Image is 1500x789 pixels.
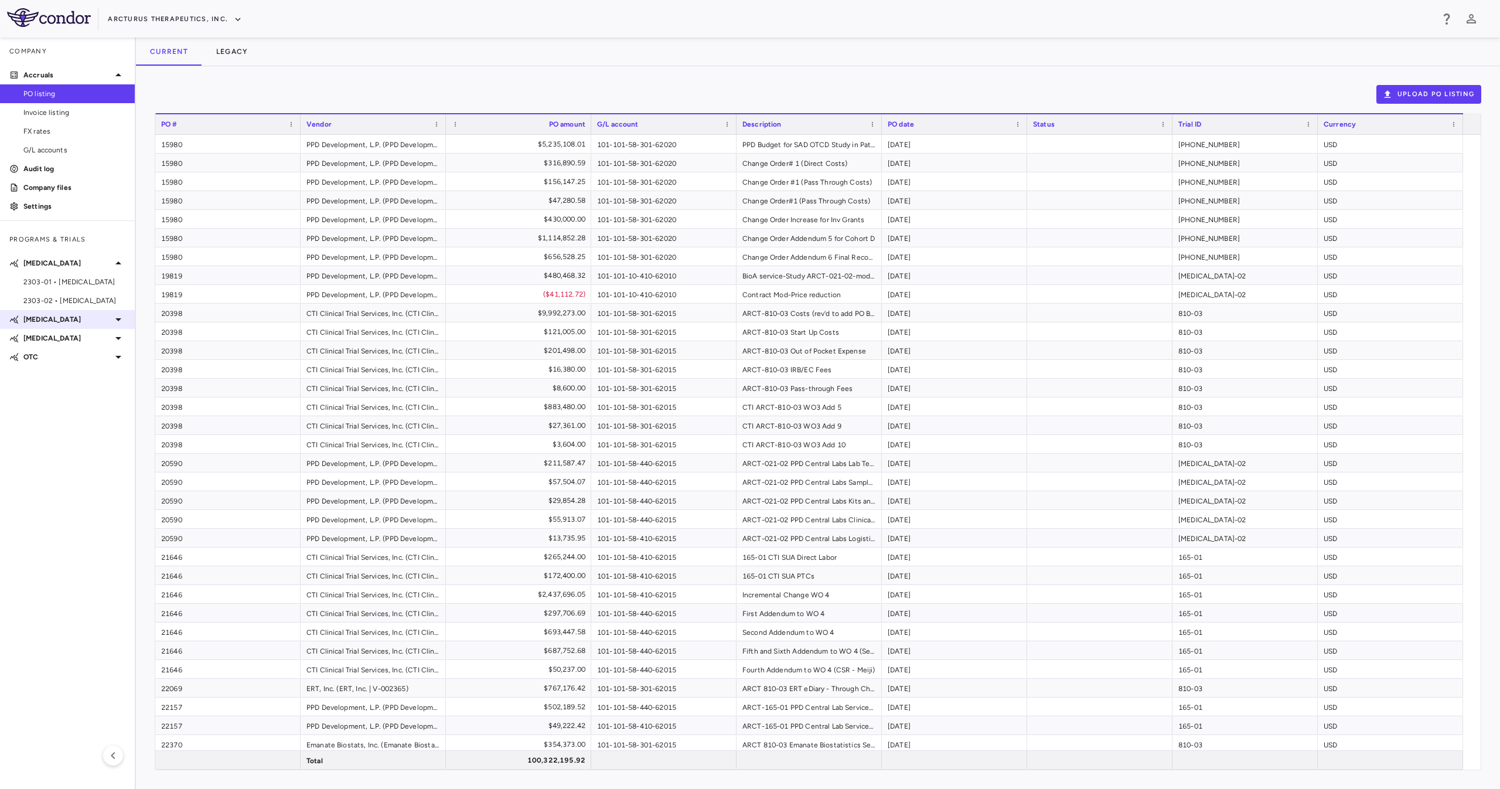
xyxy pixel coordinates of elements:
[456,285,585,304] div: ($41,112.72)
[301,698,446,716] div: PPD Development, L.P. (PPD Development, L.P. | V-001990)
[1172,172,1318,191] div: [PHONE_NUMBER]
[301,623,446,641] div: CTI Clinical Trial Services, Inc. (CTI Clinical Trial Services, Inc. | V-002113)
[1318,585,1463,603] div: USD
[882,716,1027,734] div: [DATE]
[23,164,125,174] p: Audit log
[1318,641,1463,659] div: USD
[1318,135,1463,153] div: USD
[23,352,111,362] p: OTC
[301,266,446,284] div: PPD Development, L.P. (PPD Development, L.P. | V-001990)
[456,416,585,435] div: $27,361.00
[882,679,1027,697] div: [DATE]
[737,266,882,284] div: BioA service-Study ARCT-021-02-modified 01
[301,735,446,753] div: Emanate Biostats, Inc. (Emanate Biostats, Inc. | V-002311)
[591,135,737,153] div: 101-101-58-301-62020
[1172,641,1318,659] div: 165-01
[1172,229,1318,247] div: [PHONE_NUMBER]
[456,247,585,266] div: $656,528.25
[882,210,1027,228] div: [DATE]
[882,397,1027,416] div: [DATE]
[155,285,301,303] div: 19819
[737,341,882,359] div: ARCT-810-03 Out of Pocket Expense
[23,333,111,344] p: [MEDICAL_DATA]
[591,679,737,697] div: 101-101-58-301-62015
[1172,135,1318,153] div: [PHONE_NUMBER]
[1172,416,1318,434] div: 810-03
[301,210,446,228] div: PPD Development, L.P. (PPD Development, L.P. | V-001990)
[1318,529,1463,547] div: USD
[456,623,585,641] div: $693,447.58
[155,341,301,359] div: 20398
[882,135,1027,153] div: [DATE]
[301,585,446,603] div: CTI Clinical Trial Services, Inc. (CTI Clinical Trial Services, Inc. | V-002113)
[882,547,1027,566] div: [DATE]
[737,641,882,659] div: Fifth and Sixth Addendum to WO 4 (Service Fees and PTCs)
[155,154,301,172] div: 15980
[882,322,1027,341] div: [DATE]
[591,266,737,284] div: 101-101-10-410-62010
[1318,604,1463,622] div: USD
[1318,510,1463,528] div: USD
[1172,660,1318,678] div: 165-01
[1318,416,1463,434] div: USD
[1376,85,1481,104] button: Upload PO Listing
[23,145,125,155] span: G/L accounts
[155,679,301,697] div: 22069
[1318,247,1463,266] div: USD
[23,107,125,118] span: Invoice listing
[737,585,882,603] div: Incremental Change WO 4
[301,379,446,397] div: CTI Clinical Trial Services, Inc. (CTI Clinical Trial Services, Inc. | V-002113)
[737,547,882,566] div: 165-01 CTI SUA Direct Labor
[23,295,125,306] span: 2303-02 • [MEDICAL_DATA]
[882,341,1027,359] div: [DATE]
[155,454,301,472] div: 20590
[23,126,125,137] span: FX rates
[155,698,301,716] div: 22157
[23,258,111,268] p: [MEDICAL_DATA]
[882,641,1027,659] div: [DATE]
[301,247,446,266] div: PPD Development, L.P. (PPD Development, L.P. | V-001990)
[591,547,737,566] div: 101-101-58-410-62015
[456,172,585,191] div: $156,147.25
[882,529,1027,547] div: [DATE]
[1172,341,1318,359] div: 810-03
[155,360,301,378] div: 20398
[456,585,585,604] div: $2,437,696.05
[1172,547,1318,566] div: 165-01
[456,604,585,623] div: $297,706.69
[591,510,737,528] div: 101-101-58-440-62015
[591,397,737,416] div: 101-101-58-301-62015
[301,566,446,584] div: CTI Clinical Trial Services, Inc. (CTI Clinical Trial Services, Inc. | V-002113)
[591,472,737,491] div: 101-101-58-440-62015
[23,201,125,212] p: Settings
[1172,304,1318,322] div: 810-03
[1318,285,1463,303] div: USD
[1318,435,1463,453] div: USD
[155,566,301,584] div: 21646
[155,210,301,228] div: 15980
[155,172,301,191] div: 15980
[155,379,301,397] div: 20398
[882,379,1027,397] div: [DATE]
[23,70,111,80] p: Accruals
[591,454,737,472] div: 101-101-58-440-62015
[1172,585,1318,603] div: 165-01
[301,660,446,678] div: CTI Clinical Trial Services, Inc. (CTI Clinical Trial Services, Inc. | V-002113)
[1172,397,1318,416] div: 810-03
[456,679,585,698] div: $767,176.42
[301,191,446,209] div: PPD Development, L.P. (PPD Development, L.P. | V-001990)
[591,360,737,378] div: 101-101-58-301-62015
[456,566,585,585] div: $172,400.00
[742,120,782,128] span: Description
[1318,735,1463,753] div: USD
[737,491,882,509] div: ARCT-021-02 PPD Central Labs Kits and Supplies
[1318,229,1463,247] div: USD
[591,247,737,266] div: 101-101-58-301-62020
[591,191,737,209] div: 101-101-58-301-62020
[882,604,1027,622] div: [DATE]
[737,698,882,716] div: ARCT-165-01 PPD Central Lab Services & Pass Thru Costs (Through Change Order 2)
[155,735,301,753] div: 22370
[155,641,301,659] div: 21646
[591,210,737,228] div: 101-101-58-301-62020
[456,191,585,210] div: $47,280.58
